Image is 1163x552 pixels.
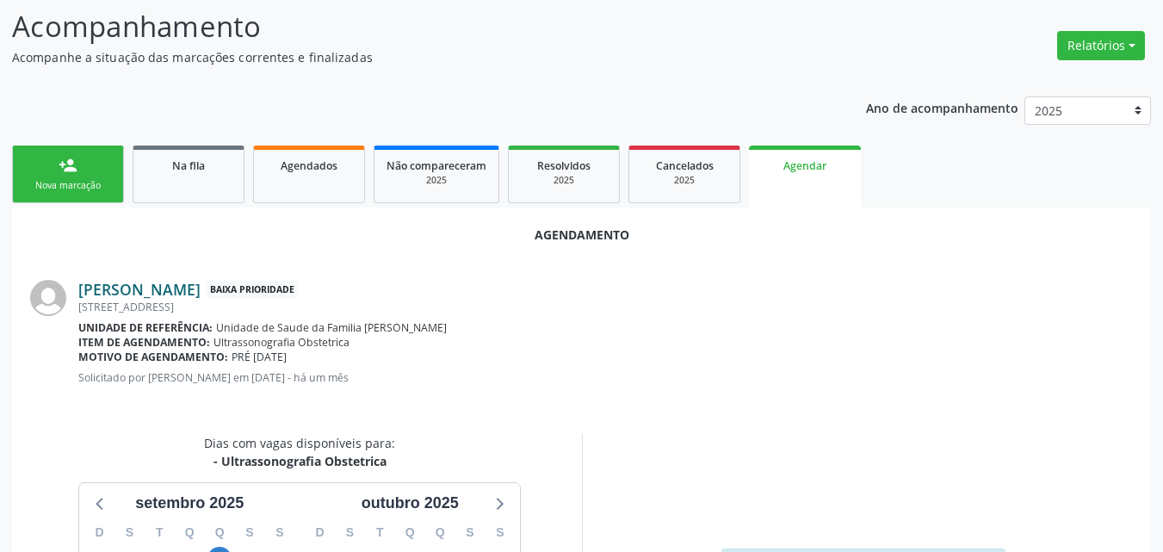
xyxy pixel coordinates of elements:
[25,179,111,192] div: Nova marcação
[235,519,265,546] div: S
[395,519,425,546] div: Q
[216,320,447,335] span: Unidade de Saude da Familia [PERSON_NAME]
[455,519,486,546] div: S
[656,158,714,173] span: Cancelados
[281,158,337,173] span: Agendados
[59,156,77,175] div: person_add
[84,519,114,546] div: D
[387,174,486,187] div: 2025
[335,519,365,546] div: S
[783,158,826,173] span: Agendar
[78,350,228,364] b: Motivo de agendamento:
[128,492,251,515] div: setembro 2025
[30,226,1133,244] div: Agendamento
[425,519,455,546] div: Q
[305,519,335,546] div: D
[78,320,213,335] b: Unidade de referência:
[145,519,175,546] div: T
[12,5,809,48] p: Acompanhamento
[204,434,395,470] div: Dias com vagas disponíveis para:
[175,519,205,546] div: Q
[355,492,466,515] div: outubro 2025
[387,158,486,173] span: Não compareceram
[232,350,287,364] span: PRÉ [DATE]
[205,519,235,546] div: Q
[30,280,66,316] img: img
[641,174,727,187] div: 2025
[78,300,1133,314] div: [STREET_ADDRESS]
[264,519,294,546] div: S
[204,452,395,470] div: - Ultrassonografia Obstetrica
[521,174,607,187] div: 2025
[207,281,298,299] span: Baixa Prioridade
[114,519,145,546] div: S
[78,370,1133,385] p: Solicitado por [PERSON_NAME] em [DATE] - há um mês
[537,158,591,173] span: Resolvidos
[12,48,809,66] p: Acompanhe a situação das marcações correntes e finalizadas
[365,519,395,546] div: T
[78,335,210,350] b: Item de agendamento:
[485,519,515,546] div: S
[213,335,350,350] span: Ultrassonografia Obstetrica
[172,158,205,173] span: Na fila
[78,280,201,299] a: [PERSON_NAME]
[866,96,1018,118] p: Ano de acompanhamento
[1057,31,1145,60] button: Relatórios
